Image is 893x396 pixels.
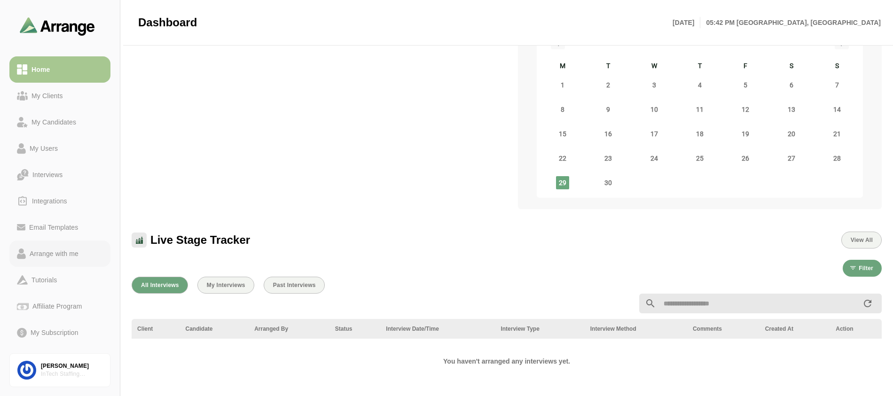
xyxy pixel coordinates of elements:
div: Email Templates [25,222,82,233]
div: Integrations [28,195,71,207]
span: Sunday 28 September 2025 [830,152,844,165]
a: Tutorials [9,267,110,293]
span: Friday 26 September 2025 [739,152,752,165]
div: Interviews [29,169,66,180]
span: Dashboard [138,16,197,30]
a: [PERSON_NAME]InTech Staffing Solutions [9,353,110,387]
div: Client [137,325,174,333]
span: Past Interviews [273,282,316,288]
div: My Users [26,143,62,154]
span: Tuesday 9 September 2025 [602,103,615,116]
span: View All [850,237,873,243]
span: Saturday 27 September 2025 [785,152,798,165]
div: My Subscription [27,327,82,338]
div: Interview Method [590,325,681,333]
a: My Subscription [9,319,110,346]
a: Home [9,56,110,83]
span: Thursday 4 September 2025 [693,78,706,92]
div: Affiliate Program [29,301,86,312]
div: Action [836,325,876,333]
div: Tutorials [28,274,61,286]
span: Thursday 25 September 2025 [693,152,706,165]
span: All Interviews [141,282,179,288]
span: Thursday 18 September 2025 [693,127,706,140]
div: Comments [693,325,754,333]
span: Monday 29 September 2025 [556,176,569,189]
span: Monday 8 September 2025 [556,103,569,116]
div: T [585,61,631,73]
span: Saturday 6 September 2025 [785,78,798,92]
span: Wednesday 17 September 2025 [648,127,661,140]
a: My Candidates [9,109,110,135]
i: appended action [862,298,873,309]
span: Saturday 20 September 2025 [785,127,798,140]
span: Tuesday 2 September 2025 [602,78,615,92]
p: 05:42 PM [GEOGRAPHIC_DATA], [GEOGRAPHIC_DATA] [700,17,881,28]
div: Home [28,64,54,75]
button: My Interviews [197,277,254,294]
div: M [540,61,585,73]
a: My Clients [9,83,110,109]
button: View All [841,232,882,248]
div: Candidate [186,325,243,333]
div: S [768,61,814,73]
div: My Candidates [28,116,80,128]
div: Interview Date/Time [386,325,489,333]
div: W [631,61,677,73]
span: Sunday 7 September 2025 [830,78,844,92]
div: [PERSON_NAME] [41,362,102,370]
span: Friday 5 September 2025 [739,78,752,92]
div: Arrange with me [26,248,82,259]
a: Integrations [9,188,110,214]
span: Live Stage Tracker [150,233,250,247]
a: Affiliate Program [9,293,110,319]
a: My Users [9,135,110,162]
span: Wednesday 3 September 2025 [648,78,661,92]
span: Tuesday 16 September 2025 [602,127,615,140]
span: Friday 19 September 2025 [739,127,752,140]
a: Arrange with me [9,241,110,267]
span: Wednesday 24 September 2025 [648,152,661,165]
span: My Interviews [206,282,245,288]
span: Monday 22 September 2025 [556,152,569,165]
span: Monday 1 September 2025 [556,78,569,92]
span: Saturday 13 September 2025 [785,103,798,116]
button: All Interviews [132,277,188,294]
div: Interview Type [501,325,579,333]
div: S [815,61,860,73]
span: Monday 15 September 2025 [556,127,569,140]
span: Tuesday 30 September 2025 [602,176,615,189]
div: Created At [765,325,825,333]
a: Interviews [9,162,110,188]
button: Past Interviews [264,277,325,294]
div: Status [335,325,375,333]
div: Arranged By [254,325,324,333]
span: Thursday 11 September 2025 [693,103,706,116]
p: [DATE] [673,17,700,28]
div: My Clients [28,90,67,101]
img: arrangeai-name-small-logo.4d2b8aee.svg [20,17,95,35]
span: Filter [858,265,873,272]
span: Sunday 14 September 2025 [830,103,844,116]
h2: You haven't arranged any interviews yet. [326,356,688,367]
span: Wednesday 10 September 2025 [648,103,661,116]
span: Sunday 21 September 2025 [830,127,844,140]
div: InTech Staffing Solutions [41,370,102,378]
div: F [723,61,768,73]
a: Email Templates [9,214,110,241]
button: Filter [843,260,882,277]
span: Tuesday 23 September 2025 [602,152,615,165]
span: Friday 12 September 2025 [739,103,752,116]
div: T [677,61,722,73]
